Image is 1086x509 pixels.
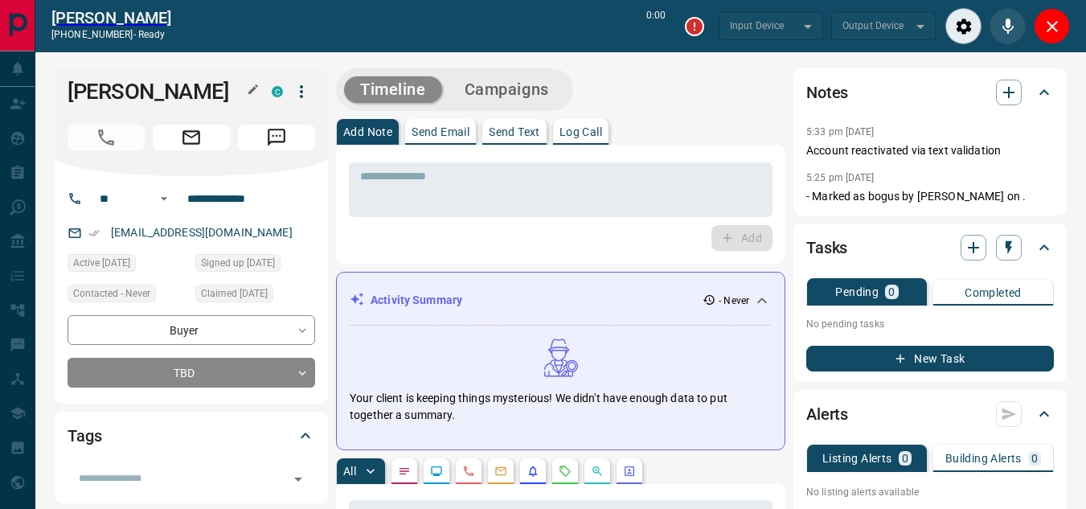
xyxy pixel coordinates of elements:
span: Claimed [DATE] [201,285,268,302]
svg: Requests [559,465,572,478]
p: 5:33 pm [DATE] [806,126,875,138]
p: Listing Alerts [822,453,892,464]
button: Open [154,189,174,208]
button: Open [287,468,309,491]
p: 0 [902,453,908,464]
p: No listing alerts available [806,485,1054,499]
div: Buyer [68,315,315,345]
span: Call [68,125,145,150]
svg: Calls [462,465,475,478]
svg: Notes [398,465,411,478]
span: ready [138,29,166,40]
div: Activity Summary- Never [350,285,772,315]
h2: Tasks [806,235,847,261]
h1: [PERSON_NAME] [68,79,248,105]
button: Campaigns [449,76,565,103]
p: Activity Summary [371,292,462,309]
p: Account reactivated via text validation [806,142,1054,159]
p: Send Text [489,126,540,138]
div: Tasks [806,228,1054,267]
a: [PERSON_NAME] [51,8,171,27]
svg: Email Verified [88,228,100,239]
p: 0 [1031,453,1038,464]
p: - Marked as bogus by [PERSON_NAME] on . [806,188,1054,205]
div: Sun Apr 14 2024 [68,254,187,277]
div: TBD [68,358,315,388]
span: Active [DATE] [73,255,130,271]
h2: Notes [806,80,848,105]
span: Contacted - Never [73,285,150,302]
p: No pending tasks [806,312,1054,336]
span: Email [153,125,230,150]
p: [PHONE_NUMBER] - [51,27,171,42]
a: [EMAIL_ADDRESS][DOMAIN_NAME] [111,226,293,239]
span: Message [238,125,315,150]
svg: Lead Browsing Activity [430,465,443,478]
p: Building Alerts [945,453,1022,464]
div: Sun Apr 14 2024 [195,285,315,307]
div: condos.ca [272,86,283,97]
p: 0 [888,286,895,298]
p: All [343,466,356,477]
p: Your client is keeping things mysterious! We didn't have enough data to put together a summary. [350,390,772,424]
p: Pending [835,286,879,298]
div: Thu Jan 17 2019 [195,254,315,277]
div: Close [1034,8,1070,44]
p: Send Email [412,126,469,138]
svg: Agent Actions [623,465,636,478]
span: Signed up [DATE] [201,255,275,271]
p: Completed [965,287,1022,298]
div: Audio Settings [945,8,981,44]
h2: Alerts [806,401,848,427]
div: Notes [806,73,1054,112]
p: Add Note [343,126,392,138]
p: Log Call [559,126,602,138]
button: New Task [806,346,1054,371]
p: - Never [719,293,749,308]
svg: Listing Alerts [527,465,539,478]
h2: Tags [68,423,101,449]
svg: Emails [494,465,507,478]
div: Tags [68,417,315,455]
div: Alerts [806,395,1054,433]
p: 0:00 [646,8,666,44]
svg: Opportunities [591,465,604,478]
button: Timeline [344,76,442,103]
p: 5:25 pm [DATE] [806,172,875,183]
div: Mute [990,8,1026,44]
